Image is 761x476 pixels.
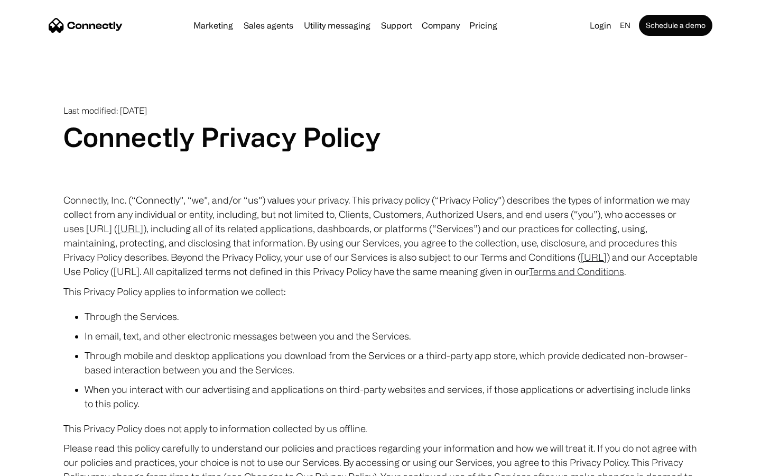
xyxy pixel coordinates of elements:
[422,18,460,33] div: Company
[239,21,298,30] a: Sales agents
[377,21,416,30] a: Support
[620,18,630,33] div: en
[63,173,698,188] p: ‍
[11,456,63,472] aside: Language selected: English
[189,21,237,30] a: Marketing
[639,15,712,36] a: Schedule a demo
[465,21,502,30] a: Pricing
[63,284,698,299] p: This Privacy Policy applies to information we collect:
[85,309,698,324] li: Through the Services.
[63,422,698,436] p: This Privacy Policy does not apply to information collected by us offline.
[586,18,616,33] a: Login
[85,349,698,377] li: Through mobile and desktop applications you download from the Services or a third-party app store...
[21,457,63,472] ul: Language list
[581,252,607,262] a: [URL]
[63,106,698,116] p: Last modified: [DATE]
[63,153,698,168] p: ‍
[529,266,624,277] a: Terms and Conditions
[300,21,375,30] a: Utility messaging
[85,382,698,411] li: When you interact with our advertising and applications on third-party websites and services, if ...
[63,121,698,153] h1: Connectly Privacy Policy
[117,223,143,234] a: [URL]
[63,193,698,279] p: Connectly, Inc. (“Connectly”, “we”, and/or “us”) values your privacy. This privacy policy (“Priva...
[85,329,698,343] li: In email, text, and other electronic messages between you and the Services.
